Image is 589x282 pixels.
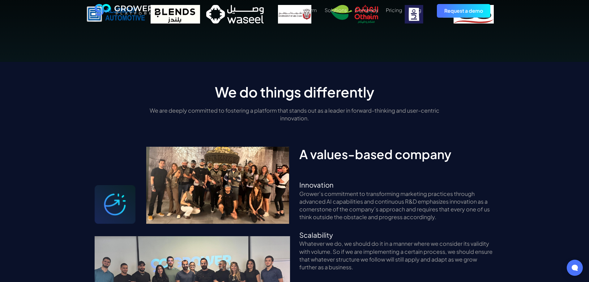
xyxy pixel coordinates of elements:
[410,7,421,14] a: Blog
[437,4,490,17] a: Request a demo
[299,240,495,271] p: Whatever we do, we should do it in a manner where we consider its validity with volume. So if we ...
[299,230,495,240] p: Scalability
[299,180,495,190] p: Innovation
[299,147,495,162] h3: A values-based company
[355,7,378,13] div: Company
[299,190,495,221] p: Grower’s commitment to transforming marketing practices through advanced AI capabilities and cont...
[146,106,443,122] p: We are deeply committed to fostering a platform that stands out as a leader in forward-thinking a...
[95,4,153,18] a: home
[297,7,317,13] div: Platform
[297,7,317,14] a: Platform
[325,7,347,13] div: Solutions
[355,7,378,14] a: Company
[410,7,421,13] div: Blog
[386,7,402,13] div: Pricing
[325,7,347,14] a: Solutions
[386,7,402,14] a: Pricing
[215,84,374,100] h2: We do things differently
